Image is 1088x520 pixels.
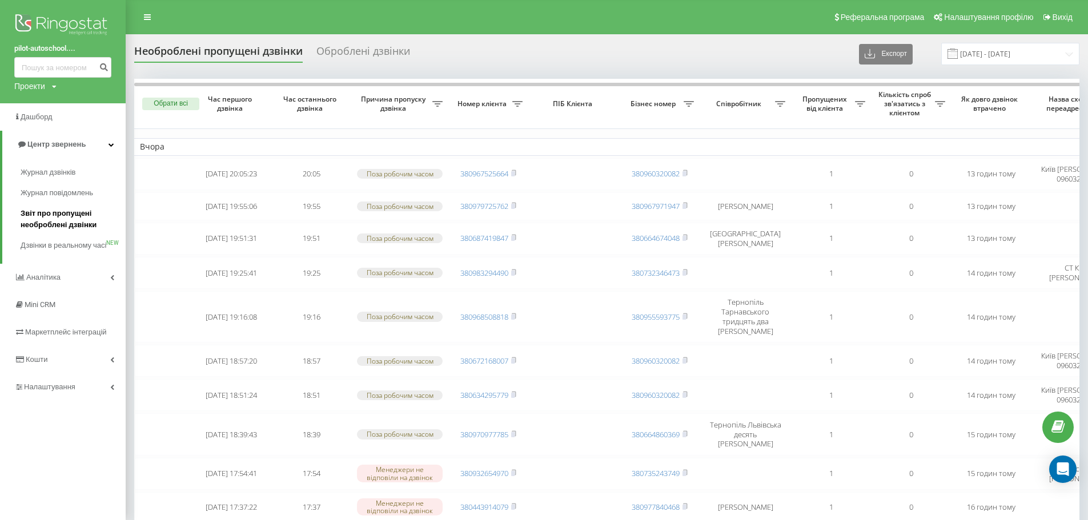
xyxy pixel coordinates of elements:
[460,429,508,440] a: 380970977785
[871,192,951,220] td: 0
[632,312,680,322] a: 380955593775
[791,257,871,289] td: 1
[705,99,775,108] span: Співробітник
[21,240,106,251] span: Дзвінки в реальному часі
[454,99,512,108] span: Номер клієнта
[25,300,55,309] span: Mini CRM
[24,382,75,391] span: Налаштування
[25,328,107,336] span: Маркетплейс інтеграцій
[951,345,1031,377] td: 14 годин тому
[632,201,680,211] a: 380967971947
[871,257,951,289] td: 0
[791,223,871,255] td: 1
[951,192,1031,220] td: 13 годин тому
[271,192,351,220] td: 19:55
[191,158,271,190] td: [DATE] 20:05:23
[1049,455,1077,483] div: Open Intercom Messenger
[871,413,951,455] td: 0
[871,223,951,255] td: 0
[357,498,443,515] div: Менеджери не відповіли на дзвінок
[871,458,951,490] td: 0
[791,379,871,411] td: 1
[200,95,262,112] span: Час першого дзвінка
[26,355,47,364] span: Кошти
[871,291,951,342] td: 0
[460,390,508,400] a: 380634295779
[191,291,271,342] td: [DATE] 19:16:08
[791,345,871,377] td: 1
[632,429,680,440] a: 380664860369
[280,95,342,112] span: Час останнього дзвінка
[460,502,508,512] a: 380443914079
[460,168,508,179] a: 380967525664
[460,468,508,478] a: 380932654970
[357,312,443,321] div: Поза робочим часом
[951,223,1031,255] td: 13 годин тому
[460,201,508,211] a: 380979725762
[632,468,680,478] a: 380735243749
[841,13,925,22] span: Реферальна програма
[14,80,45,92] div: Проекти
[142,98,199,110] button: Обрати всі
[791,158,871,190] td: 1
[700,291,791,342] td: Тернопіль Тарнавського тридцять два [PERSON_NAME]
[700,413,791,455] td: Тернопіль Львівська десять [PERSON_NAME]
[357,390,443,400] div: Поза робочим часом
[357,465,443,482] div: Менеджери не відповіли на дзвінок
[191,223,271,255] td: [DATE] 19:51:31
[700,223,791,255] td: [GEOGRAPHIC_DATA] [PERSON_NAME]
[191,345,271,377] td: [DATE] 18:57:20
[271,345,351,377] td: 18:57
[191,379,271,411] td: [DATE] 18:51:24
[271,291,351,342] td: 19:16
[27,140,86,148] span: Центр звернень
[951,257,1031,289] td: 14 годин тому
[460,233,508,243] a: 380687419847
[271,379,351,411] td: 18:51
[14,57,111,78] input: Пошук за номером
[460,268,508,278] a: 380983294490
[191,458,271,490] td: [DATE] 17:54:41
[632,502,680,512] a: 380977840468
[951,158,1031,190] td: 13 годин тому
[791,413,871,455] td: 1
[21,203,126,235] a: Звіт про пропущені необроблені дзвінки
[26,273,61,281] span: Аналiтика
[357,169,443,179] div: Поза робочим часом
[357,95,432,112] span: Причина пропуску дзвінка
[357,356,443,366] div: Поза робочим часом
[700,192,791,220] td: [PERSON_NAME]
[357,201,443,211] div: Поза робочим часом
[951,458,1031,490] td: 15 годин тому
[21,167,75,178] span: Журнал дзвінків
[357,233,443,243] div: Поза робочим часом
[859,44,913,65] button: Експорт
[21,162,126,183] a: Журнал дзвінків
[877,90,935,117] span: Кількість спроб зв'язатись з клієнтом
[271,458,351,490] td: 17:54
[14,11,111,40] img: Ringostat logo
[625,99,684,108] span: Бізнес номер
[871,158,951,190] td: 0
[951,291,1031,342] td: 14 годин тому
[316,45,410,63] div: Оброблені дзвінки
[944,13,1033,22] span: Налаштування профілю
[791,291,871,342] td: 1
[21,187,93,199] span: Журнал повідомлень
[357,268,443,277] div: Поза робочим часом
[951,413,1031,455] td: 15 годин тому
[191,192,271,220] td: [DATE] 19:55:06
[14,43,111,54] a: pilot-autoschool....
[2,131,126,158] a: Центр звернень
[538,99,610,108] span: ПІБ Клієнта
[21,183,126,203] a: Журнал повідомлень
[21,112,53,121] span: Дашборд
[960,95,1022,112] span: Як довго дзвінок втрачено
[791,458,871,490] td: 1
[271,158,351,190] td: 20:05
[21,208,120,231] span: Звіт про пропущені необроблені дзвінки
[797,95,855,112] span: Пропущених від клієнта
[632,356,680,366] a: 380960320082
[191,413,271,455] td: [DATE] 18:39:43
[271,413,351,455] td: 18:39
